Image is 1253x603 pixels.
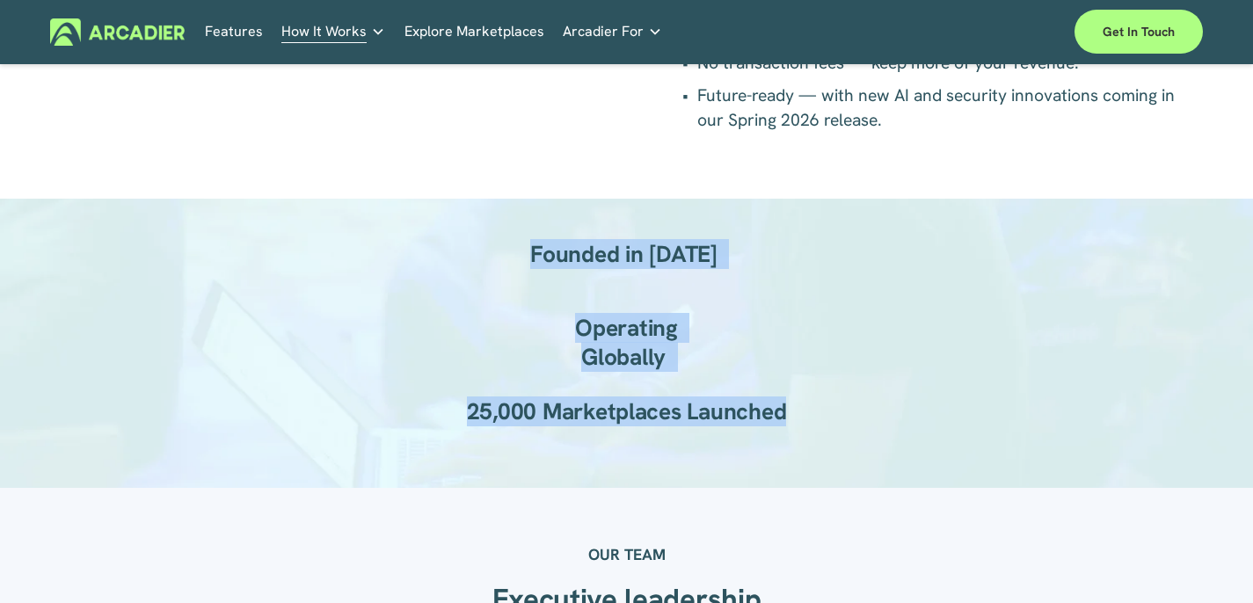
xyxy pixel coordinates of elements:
a: folder dropdown [563,18,662,46]
a: Get in touch [1075,10,1203,54]
img: Arcadier [50,18,185,46]
strong: OUR TEAM [588,544,666,564]
strong: Founded in [DATE] [530,239,718,269]
a: folder dropdown [281,18,385,46]
a: Explore Marketplaces [404,18,544,46]
h3: 25,000 Marketplaces Launched [434,397,819,426]
strong: Operating Globally [575,313,683,372]
span: How It Works [281,19,367,44]
span: Arcadier For [563,19,644,44]
span: No transaction fees — keep more of your revenue. [697,52,1079,74]
iframe: Chat Widget [1165,519,1253,603]
a: Features [205,18,263,46]
span: Future-ready — with new AI and security innovations coming in our Spring 2026 release. [697,84,1179,131]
